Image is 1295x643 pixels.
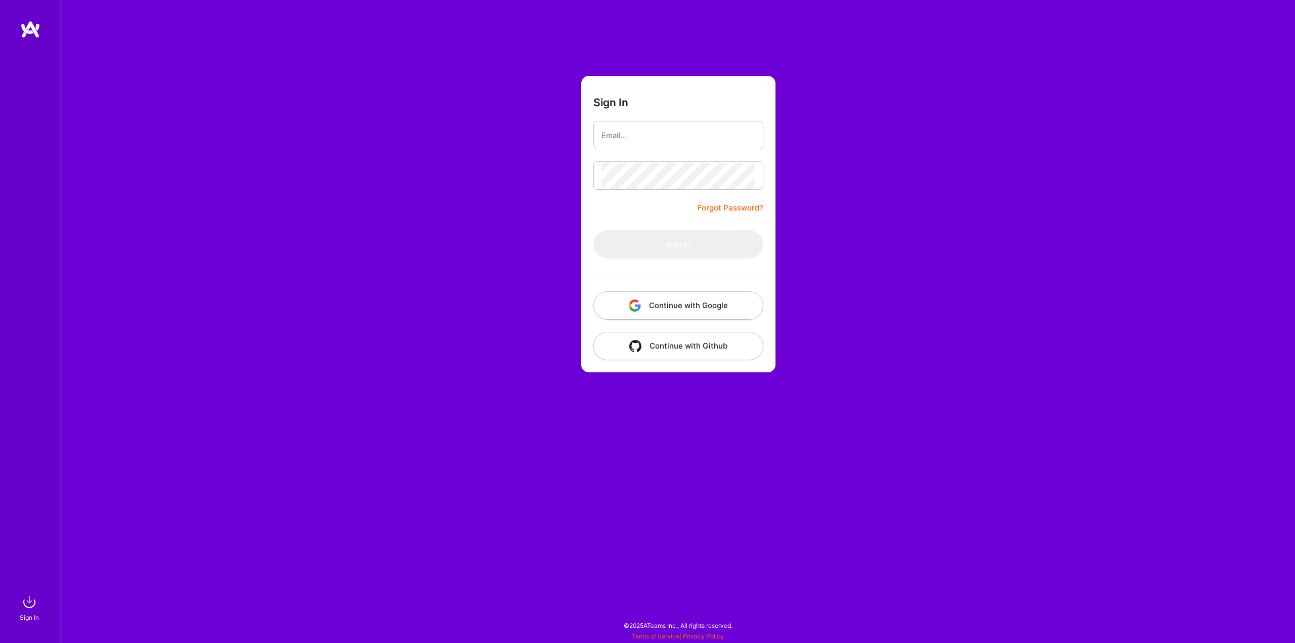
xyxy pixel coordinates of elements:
[593,291,763,320] button: Continue with Google
[601,122,755,148] input: Email...
[593,332,763,360] button: Continue with Github
[20,20,40,38] img: logo
[19,592,39,612] img: sign in
[683,632,724,640] a: Privacy Policy
[593,96,628,109] h3: Sign In
[629,299,641,312] img: icon
[629,340,641,352] img: icon
[632,632,724,640] span: |
[61,613,1295,638] div: © 2025 ATeams Inc., All rights reserved.
[632,632,679,640] a: Terms of Service
[698,202,763,214] a: Forgot Password?
[21,592,39,623] a: sign inSign In
[20,612,39,623] div: Sign In
[593,230,763,259] button: Sign In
